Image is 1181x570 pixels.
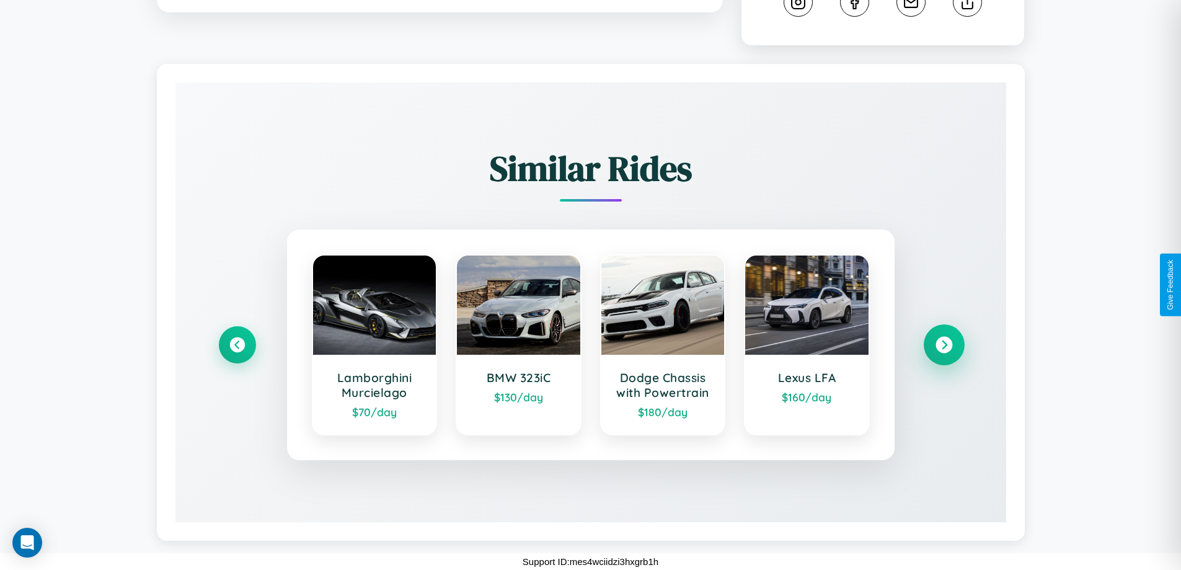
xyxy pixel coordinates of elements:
a: BMW 323iC$130/day [456,254,582,435]
div: $ 130 /day [469,390,568,404]
h2: Similar Rides [219,145,963,192]
div: $ 180 /day [614,405,712,419]
h3: Lamborghini Murcielago [325,370,424,400]
div: $ 70 /day [325,405,424,419]
a: Dodge Chassis with Powertrain$180/day [600,254,726,435]
div: $ 160 /day [758,390,856,404]
a: Lexus LFA$160/day [744,254,870,435]
h3: Lexus LFA [758,370,856,385]
h3: Dodge Chassis with Powertrain [614,370,712,400]
div: Give Feedback [1166,260,1175,310]
div: Open Intercom Messenger [12,528,42,558]
a: Lamborghini Murcielago$70/day [312,254,438,435]
h3: BMW 323iC [469,370,568,385]
p: Support ID: mes4wciidzi3hxgrb1h [523,553,658,570]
